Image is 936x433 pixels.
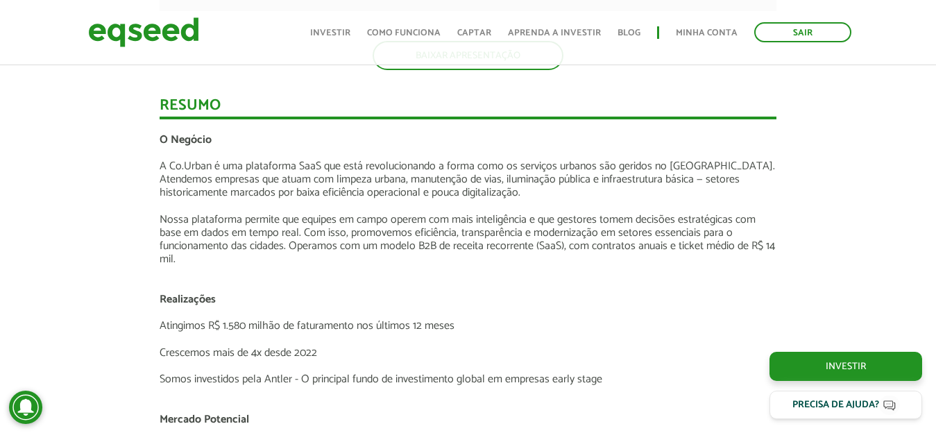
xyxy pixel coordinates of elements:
[160,319,776,332] p: Atingimos R$ 1.580 milhão de faturamento nos últimos 12 meses
[676,28,738,37] a: Minha conta
[160,160,776,200] p: A Co.Urban é uma plataforma SaaS que está revolucionando a forma como os serviços urbanos são ger...
[160,346,776,359] p: Crescemos mais de 4x desde 2022
[310,28,350,37] a: Investir
[88,14,199,51] img: EqSeed
[160,290,216,309] strong: Realizações
[508,28,601,37] a: Aprenda a investir
[160,130,212,149] strong: O Negócio
[160,410,249,429] strong: Mercado Potencial
[769,352,922,381] a: Investir
[160,98,776,119] div: Resumo
[618,28,640,37] a: Blog
[754,22,851,42] a: Sair
[367,28,441,37] a: Como funciona
[457,28,491,37] a: Captar
[160,373,776,386] p: Somos investidos pela Antler - O principal fundo de investimento global em empresas early stage
[160,213,776,266] p: Nossa plataforma permite que equipes em campo operem com mais inteligência e que gestores tomem d...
